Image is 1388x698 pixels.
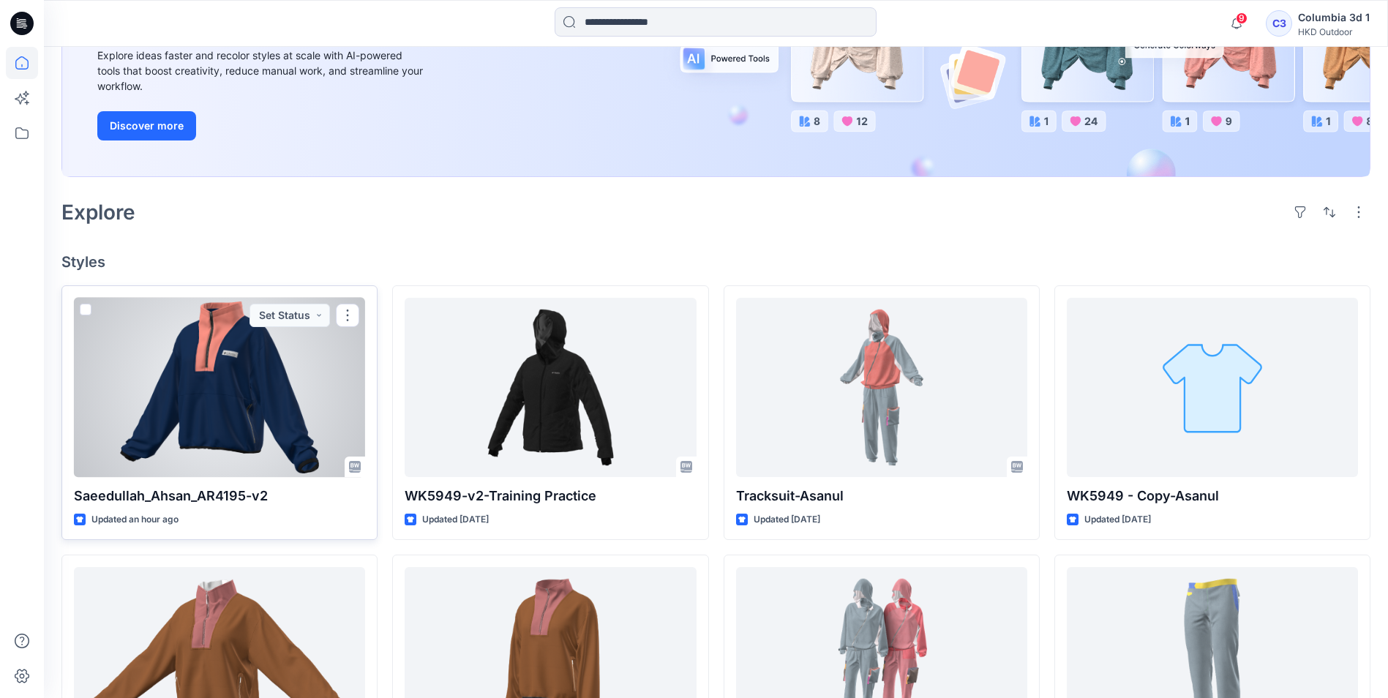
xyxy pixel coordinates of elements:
[74,298,365,477] a: Saeedullah_Ahsan_AR4195-v2
[1266,10,1292,37] div: C3
[1298,9,1370,26] div: Columbia 3d 1
[1298,26,1370,37] div: HKD Outdoor
[1067,298,1358,477] a: WK5949 - Copy-Asanul
[1236,12,1248,24] span: 9
[91,512,179,528] p: Updated an hour ago
[405,486,696,506] p: WK5949-v2-Training Practice
[97,111,427,140] a: Discover more
[736,486,1027,506] p: Tracksuit-Asanul
[97,111,196,140] button: Discover more
[1084,512,1151,528] p: Updated [DATE]
[1067,486,1358,506] p: WK5949 - Copy-Asanul
[61,253,1370,271] h4: Styles
[74,486,365,506] p: Saeedullah_Ahsan_AR4195-v2
[422,512,489,528] p: Updated [DATE]
[405,298,696,477] a: WK5949-v2-Training Practice
[61,200,135,224] h2: Explore
[754,512,820,528] p: Updated [DATE]
[736,298,1027,477] a: Tracksuit-Asanul
[97,48,427,94] div: Explore ideas faster and recolor styles at scale with AI-powered tools that boost creativity, red...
